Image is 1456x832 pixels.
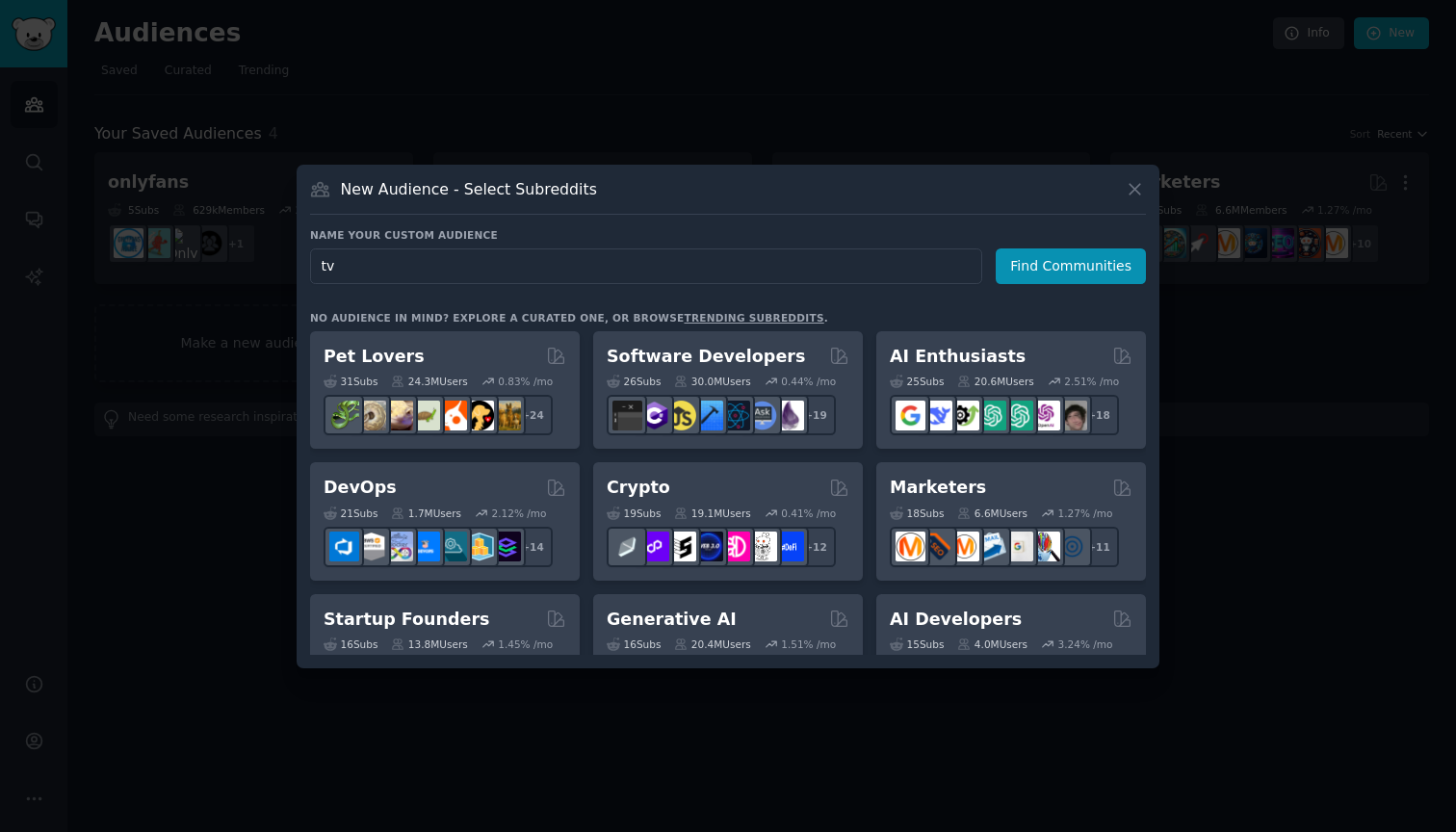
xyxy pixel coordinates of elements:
div: 6.6M Users [957,507,1027,520]
h3: Name your custom audience [310,228,1146,242]
a: trending subreddits [684,312,823,324]
h2: Generative AI [607,608,737,632]
div: 20.4M Users [674,637,750,651]
img: CryptoNews [747,532,777,561]
input: Pick a short name, like "Digital Marketers" or "Movie-Goers" [310,248,982,284]
img: OnlineMarketing [1057,532,1087,561]
img: cockatiel [437,401,467,430]
div: 20.6M Users [957,375,1033,388]
img: AItoolsCatalog [949,401,979,430]
div: + 14 [512,527,553,567]
h3: New Audience - Select Subreddits [341,179,597,199]
img: csharp [639,401,669,430]
img: turtle [410,401,440,430]
img: chatgpt_prompts_ [1003,401,1033,430]
div: 30.0M Users [674,375,750,388]
img: reactnative [720,401,750,430]
div: 1.51 % /mo [781,637,836,651]
img: content_marketing [896,532,925,561]
h2: Crypto [607,476,670,500]
div: 16 Sub s [324,637,377,651]
div: + 12 [795,527,836,567]
div: No audience in mind? Explore a curated one, or browse . [310,311,828,325]
img: leopardgeckos [383,401,413,430]
div: 26 Sub s [607,375,661,388]
div: 15 Sub s [890,637,944,651]
h2: Pet Lovers [324,345,425,369]
div: 1.7M Users [391,507,461,520]
div: 1.27 % /mo [1058,507,1113,520]
div: 31 Sub s [324,375,377,388]
h2: DevOps [324,476,397,500]
div: 24.3M Users [391,375,467,388]
div: 2.12 % /mo [492,507,547,520]
img: elixir [774,401,804,430]
img: ethstaker [666,532,696,561]
img: iOSProgramming [693,401,723,430]
div: 19.1M Users [674,507,750,520]
img: defi_ [774,532,804,561]
img: bigseo [923,532,952,561]
img: aws_cdk [464,532,494,561]
h2: AI Enthusiasts [890,345,1026,369]
img: Emailmarketing [976,532,1006,561]
img: dogbreed [491,401,521,430]
img: azuredevops [329,532,359,561]
img: software [612,401,642,430]
div: + 18 [1079,395,1119,435]
img: PlatformEngineers [491,532,521,561]
img: learnjavascript [666,401,696,430]
img: ballpython [356,401,386,430]
img: Docker_DevOps [383,532,413,561]
img: GoogleGeminiAI [896,401,925,430]
img: AskComputerScience [747,401,777,430]
img: web3 [693,532,723,561]
img: herpetology [329,401,359,430]
div: 2.51 % /mo [1064,375,1119,388]
h2: Startup Founders [324,608,489,632]
div: 13.8M Users [391,637,467,651]
div: 0.83 % /mo [498,375,553,388]
div: 25 Sub s [890,375,944,388]
img: 0xPolygon [639,532,669,561]
div: 18 Sub s [890,507,944,520]
img: AWS_Certified_Experts [356,532,386,561]
img: defiblockchain [720,532,750,561]
h2: Marketers [890,476,986,500]
div: 0.41 % /mo [781,507,836,520]
h2: Software Developers [607,345,805,369]
div: 1.45 % /mo [498,637,553,651]
img: ethfinance [612,532,642,561]
div: 19 Sub s [607,507,661,520]
div: + 19 [795,395,836,435]
img: platformengineering [437,532,467,561]
div: 16 Sub s [607,637,661,651]
img: MarketingResearch [1030,532,1060,561]
div: + 24 [512,395,553,435]
img: AskMarketing [949,532,979,561]
div: 3.24 % /mo [1058,637,1113,651]
div: 4.0M Users [957,637,1027,651]
div: 21 Sub s [324,507,377,520]
div: + 11 [1079,527,1119,567]
img: chatgpt_promptDesign [976,401,1006,430]
img: DeepSeek [923,401,952,430]
h2: AI Developers [890,608,1022,632]
img: OpenAIDev [1030,401,1060,430]
img: googleads [1003,532,1033,561]
img: DevOpsLinks [410,532,440,561]
img: PetAdvice [464,401,494,430]
div: 0.44 % /mo [781,375,836,388]
button: Find Communities [996,248,1146,284]
img: ArtificalIntelligence [1057,401,1087,430]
